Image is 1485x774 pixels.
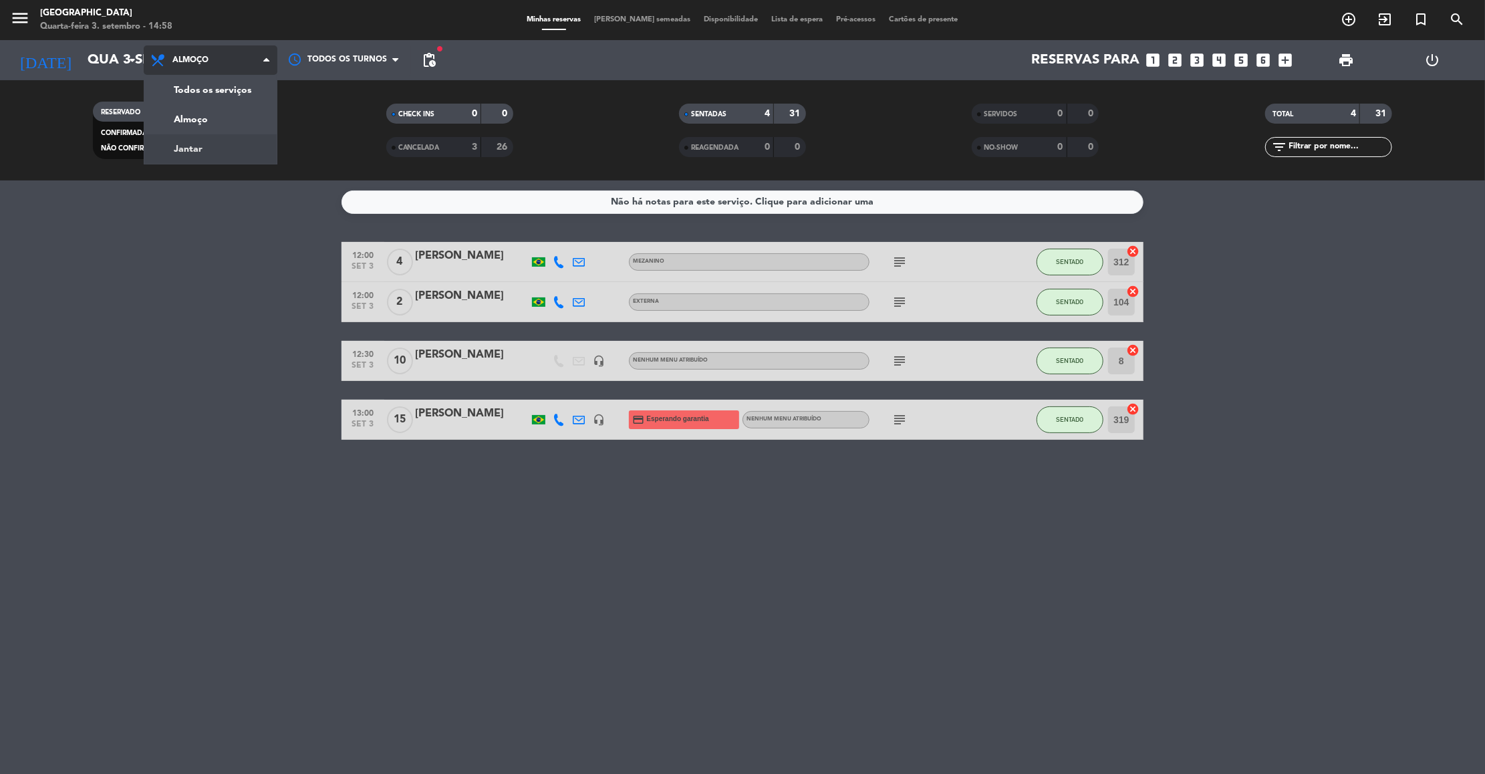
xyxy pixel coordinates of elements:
div: [GEOGRAPHIC_DATA] [40,7,172,20]
span: CONFIRMADA [101,130,147,136]
span: Almoço [172,55,209,65]
span: 12:00 [346,247,380,262]
i: cancel [1126,245,1139,258]
div: Não há notas para este serviço. Clique para adicionar uma [612,195,874,210]
span: 12:00 [346,287,380,302]
div: [PERSON_NAME] [415,346,529,364]
button: SENTADO [1037,348,1103,374]
span: SENTADO [1057,357,1084,364]
i: arrow_drop_down [124,52,140,68]
strong: 0 [1088,109,1096,118]
strong: 0 [765,142,770,152]
i: headset_mic [593,355,605,367]
span: REAGENDADA [691,144,738,151]
span: Pré-acessos [830,16,883,23]
i: headset_mic [593,414,605,426]
strong: 0 [472,109,477,118]
i: search [1449,11,1465,27]
i: subject [892,294,908,310]
span: Minhas reservas [521,16,588,23]
strong: 31 [1375,109,1389,118]
span: CHECK INS [398,111,435,118]
span: Disponibilidade [698,16,765,23]
span: Lista de espera [765,16,830,23]
button: menu [10,8,30,33]
span: NÃO CONFIRMAR [101,145,158,152]
span: 2 [387,289,413,315]
a: Todos os serviços [144,76,277,105]
i: subject [892,412,908,428]
span: set 3 [346,420,380,435]
span: Nenhum menu atribuído [633,358,708,363]
i: looks_6 [1255,51,1272,69]
div: Quarta-feira 3. setembro - 14:58 [40,20,172,33]
span: 4 [387,249,413,275]
span: fiber_manual_record [436,45,444,53]
i: exit_to_app [1377,11,1393,27]
i: subject [892,254,908,270]
span: Nenhum menu atribuído [747,416,821,422]
strong: 0 [502,109,510,118]
strong: 0 [1088,142,1096,152]
i: turned_in_not [1413,11,1429,27]
i: looks_4 [1211,51,1228,69]
div: [PERSON_NAME] [415,287,529,305]
span: SENTADAS [691,111,726,118]
strong: 4 [1351,109,1356,118]
span: set 3 [346,361,380,376]
span: 13:00 [346,404,380,420]
span: print [1339,52,1355,68]
span: TOTAL [1273,111,1294,118]
span: SENTADO [1057,258,1084,265]
i: add_box [1277,51,1295,69]
span: NO-SHOW [984,144,1018,151]
span: CANCELADA [398,144,440,151]
span: 12:30 [346,346,380,361]
button: SENTADO [1037,289,1103,315]
strong: 31 [790,109,803,118]
span: Externa [633,299,659,304]
i: filter_list [1272,139,1288,155]
span: 15 [387,406,413,433]
span: SENTADO [1057,298,1084,305]
i: looks_two [1167,51,1184,69]
i: credit_card [632,414,644,426]
i: looks_3 [1189,51,1206,69]
span: 10 [387,348,413,374]
strong: 0 [795,142,803,152]
strong: 0 [1058,142,1063,152]
a: Jantar [144,134,277,164]
i: power_settings_new [1424,52,1440,68]
i: [DATE] [10,45,81,75]
strong: 26 [497,142,510,152]
i: cancel [1126,402,1139,416]
i: menu [10,8,30,28]
span: SERVIDOS [984,111,1017,118]
span: Cartões de presente [883,16,965,23]
div: [PERSON_NAME] [415,405,529,422]
span: Mezanino [633,259,664,264]
i: cancel [1126,285,1139,298]
strong: 0 [1058,109,1063,118]
i: looks_5 [1233,51,1250,69]
span: [PERSON_NAME] semeadas [588,16,698,23]
i: subject [892,353,908,369]
button: SENTADO [1037,406,1103,433]
i: add_circle_outline [1341,11,1357,27]
span: Esperando garantia [647,414,709,424]
span: set 3 [346,302,380,317]
strong: 4 [765,109,770,118]
div: LOG OUT [1389,40,1475,80]
span: RESERVADO [101,109,140,116]
i: looks_one [1145,51,1162,69]
span: Reservas para [1032,52,1140,68]
i: cancel [1126,344,1139,357]
input: Filtrar por nome... [1288,140,1391,154]
span: set 3 [346,262,380,277]
div: [PERSON_NAME] [415,247,529,265]
span: SENTADO [1057,416,1084,423]
strong: 3 [472,142,477,152]
span: pending_actions [421,52,437,68]
a: Almoço [144,105,277,134]
button: SENTADO [1037,249,1103,275]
